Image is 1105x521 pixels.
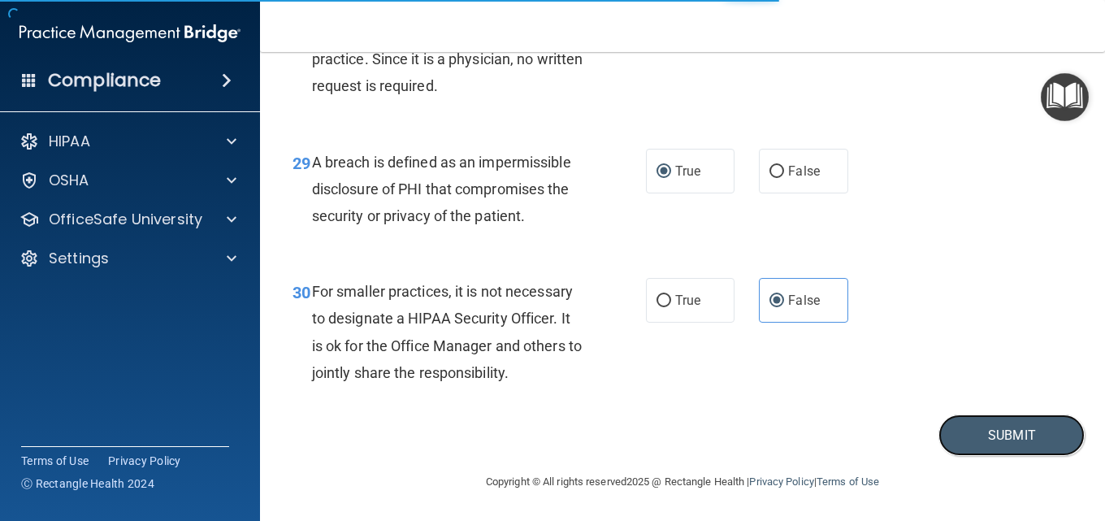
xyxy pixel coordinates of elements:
[656,166,671,178] input: True
[656,295,671,307] input: True
[21,453,89,469] a: Terms of Use
[938,415,1085,456] button: Submit
[292,154,310,173] span: 29
[1041,73,1089,121] button: Open Resource Center
[788,293,820,308] span: False
[386,456,979,508] div: Copyright © All rights reserved 2025 @ Rectangle Health | |
[49,249,109,268] p: Settings
[19,210,236,229] a: OfficeSafe University
[19,132,236,151] a: HIPAA
[675,293,700,308] span: True
[108,453,181,469] a: Privacy Policy
[48,69,161,92] h4: Compliance
[49,132,90,151] p: HIPAA
[788,163,820,179] span: False
[769,166,784,178] input: False
[49,171,89,190] p: OSHA
[312,154,571,224] span: A breach is defined as an impermissible disclosure of PHI that compromises the security or privac...
[769,295,784,307] input: False
[749,475,813,488] a: Privacy Policy
[49,210,202,229] p: OfficeSafe University
[817,475,879,488] a: Terms of Use
[19,249,236,268] a: Settings
[675,163,700,179] span: True
[21,475,154,492] span: Ⓒ Rectangle Health 2024
[312,283,582,381] span: For smaller practices, it is not necessary to designate a HIPAA Security Officer. It is ok for th...
[19,171,236,190] a: OSHA
[19,17,240,50] img: PMB logo
[292,283,310,302] span: 30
